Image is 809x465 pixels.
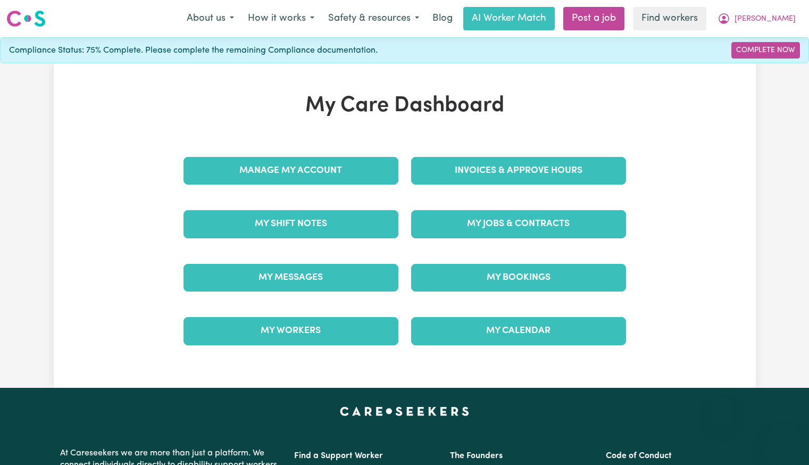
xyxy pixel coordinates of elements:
[177,93,632,119] h1: My Care Dashboard
[180,7,241,30] button: About us
[9,44,378,57] span: Compliance Status: 75% Complete. Please complete the remaining Compliance documentation.
[184,264,398,292] a: My Messages
[6,9,46,28] img: Careseekers logo
[294,452,383,460] a: Find a Support Worker
[450,452,503,460] a: The Founders
[184,317,398,345] a: My Workers
[731,42,800,59] a: Complete Now
[321,7,426,30] button: Safety & resources
[184,210,398,238] a: My Shift Notes
[241,7,321,30] button: How it works
[463,7,555,30] a: AI Worker Match
[426,7,459,30] a: Blog
[711,397,732,418] iframe: Close message
[633,7,706,30] a: Find workers
[711,7,803,30] button: My Account
[735,13,796,25] span: [PERSON_NAME]
[411,317,626,345] a: My Calendar
[766,422,800,456] iframe: Button to launch messaging window
[411,264,626,292] a: My Bookings
[6,6,46,31] a: Careseekers logo
[563,7,624,30] a: Post a job
[411,210,626,238] a: My Jobs & Contracts
[340,407,469,416] a: Careseekers home page
[606,452,672,460] a: Code of Conduct
[184,157,398,185] a: Manage My Account
[411,157,626,185] a: Invoices & Approve Hours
